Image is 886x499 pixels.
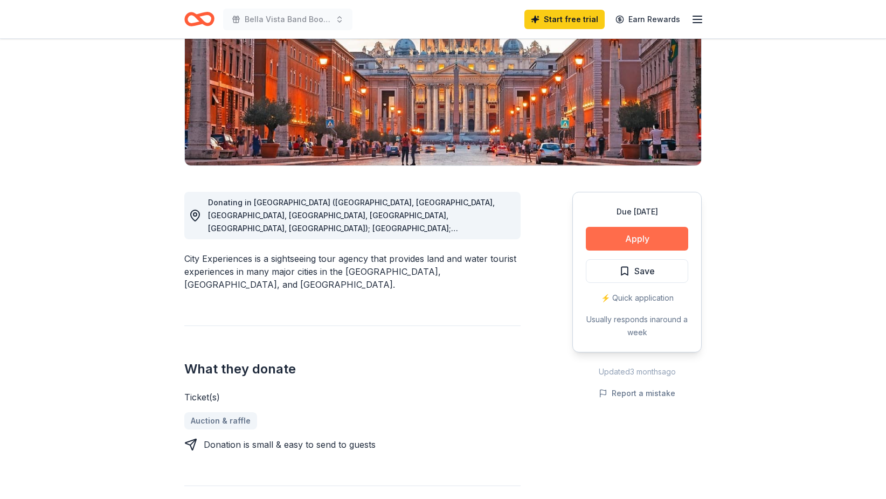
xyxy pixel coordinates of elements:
[184,6,214,32] a: Home
[572,365,702,378] div: Updated 3 months ago
[609,10,687,29] a: Earn Rewards
[586,259,688,283] button: Save
[586,313,688,339] div: Usually responds in around a week
[184,391,521,404] div: Ticket(s)
[524,10,605,29] a: Start free trial
[599,387,675,400] button: Report a mistake
[223,9,352,30] button: Bella Vista Band Booster - Crab Feed Event
[586,205,688,218] div: Due [DATE]
[208,198,502,310] span: Donating in [GEOGRAPHIC_DATA] ([GEOGRAPHIC_DATA], [GEOGRAPHIC_DATA], [GEOGRAPHIC_DATA], [GEOGRAPH...
[204,438,376,451] div: Donation is small & easy to send to guests
[245,13,331,26] span: Bella Vista Band Booster - Crab Feed Event
[184,412,257,429] a: Auction & raffle
[184,361,521,378] h2: What they donate
[634,264,655,278] span: Save
[586,292,688,304] div: ⚡️ Quick application
[586,227,688,251] button: Apply
[184,252,521,291] div: City Experiences is a sightseeing tour agency that provides land and water tourist experiences in...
